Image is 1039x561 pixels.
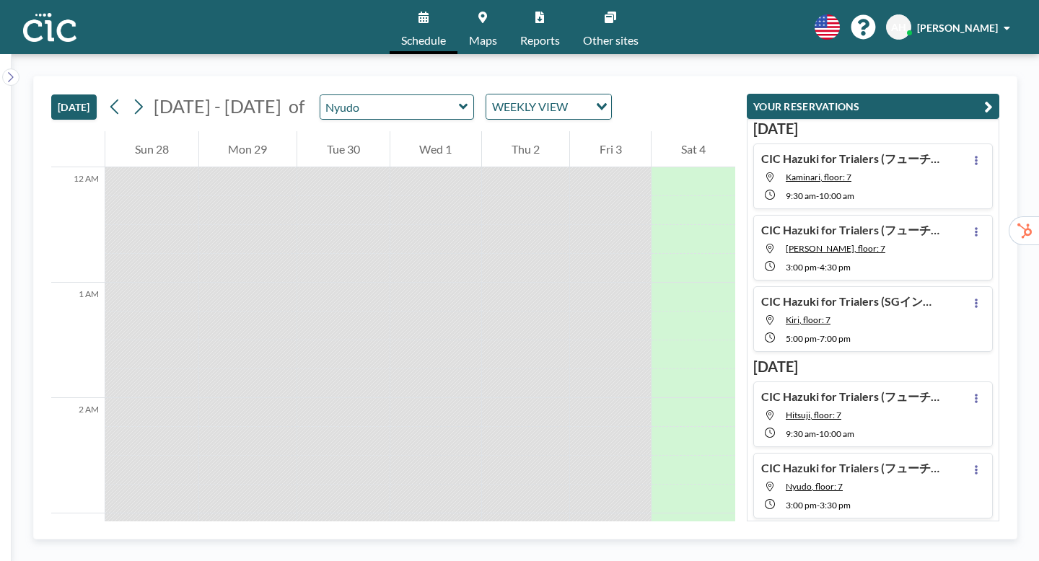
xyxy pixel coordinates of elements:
[820,333,851,344] span: 7:00 PM
[51,167,105,283] div: 12 AM
[819,190,854,201] span: 10:00 AM
[486,94,611,119] div: Search for option
[816,190,819,201] span: -
[105,131,198,167] div: Sun 28
[817,500,820,511] span: -
[583,35,639,46] span: Other sites
[786,243,885,254] span: Yuki, floor: 7
[23,13,76,42] img: organization-logo
[154,95,281,117] span: [DATE] - [DATE]
[786,172,851,182] span: Kaminari, floor: 7
[786,262,817,273] span: 3:00 PM
[786,428,816,439] span: 9:30 AM
[390,131,482,167] div: Wed 1
[891,21,906,34] span: AH
[786,314,830,325] span: Kiri, floor: 7
[320,95,459,119] input: Nyudo
[817,262,820,273] span: -
[469,35,497,46] span: Maps
[401,35,446,46] span: Schedule
[761,151,942,166] h4: CIC Hazuki for Trialers (フューチャー様)
[51,398,105,513] div: 2 AM
[917,22,998,34] span: [PERSON_NAME]
[753,120,993,138] h3: [DATE]
[289,95,304,118] span: of
[297,131,390,167] div: Tue 30
[482,131,569,167] div: Thu 2
[820,500,851,511] span: 3:30 PM
[820,262,851,273] span: 4:30 PM
[747,94,999,119] button: YOUR RESERVATIONS
[761,389,942,404] h4: CIC Hazuki for Trialers (フューチャー様)
[761,294,942,309] h4: CIC Hazuki for Trialers (SGインキュベート様)
[786,410,841,420] span: Hitsuji, floor: 7
[489,97,571,116] span: WEEKLY VIEW
[819,428,854,439] span: 10:00 AM
[817,333,820,344] span: -
[761,223,942,237] h4: CIC Hazuki for Trialers (フューチャー様)
[520,35,560,46] span: Reports
[652,131,735,167] div: Sat 4
[570,131,652,167] div: Fri 3
[786,481,843,492] span: Nyudo, floor: 7
[753,358,993,376] h3: [DATE]
[572,97,587,116] input: Search for option
[786,500,817,511] span: 3:00 PM
[51,94,97,120] button: [DATE]
[761,461,942,475] h4: CIC Hazuki for Trialers (フューチャー様)
[786,333,817,344] span: 5:00 PM
[199,131,297,167] div: Mon 29
[51,283,105,398] div: 1 AM
[816,428,819,439] span: -
[786,190,816,201] span: 9:30 AM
